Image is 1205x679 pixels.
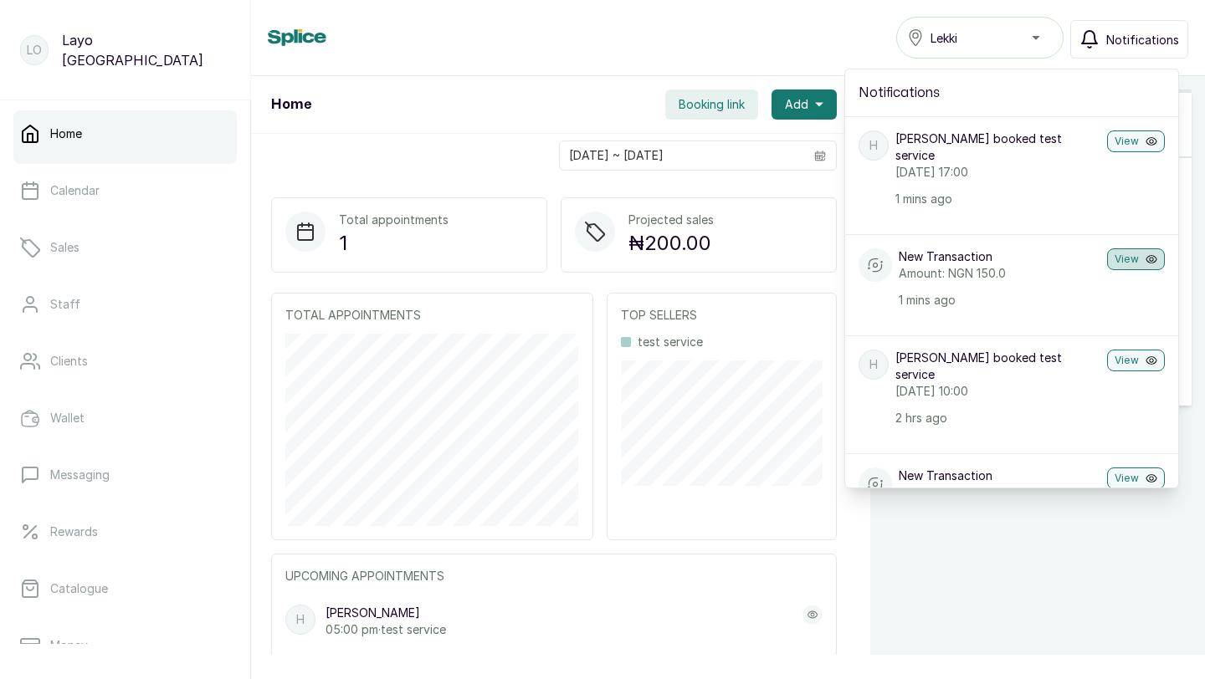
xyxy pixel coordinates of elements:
[50,125,82,142] p: Home
[899,484,1100,501] p: Amount: NGN 150.0
[339,228,449,258] p: 1
[50,296,80,313] p: Staff
[1107,350,1165,371] button: View
[13,565,237,612] a: Catalogue
[27,42,42,59] p: LO
[285,307,579,324] p: TOTAL APPOINTMENTS
[1106,31,1179,48] span: Notifications
[50,182,100,199] p: Calendar
[50,467,110,483] p: Messaging
[560,141,804,170] input: Select date
[899,467,1100,484] p: New Transaction
[628,212,714,228] p: Projected sales
[665,89,758,120] button: Booking link
[895,350,1100,383] p: [PERSON_NAME] booked test service
[13,338,237,385] a: Clients
[13,110,237,157] a: Home
[50,239,79,256] p: Sales
[1107,467,1165,489] button: View
[285,568,823,585] p: UPCOMING APPOINTMENTS
[13,508,237,555] a: Rewards
[50,410,85,426] p: Wallet
[13,395,237,442] a: Wallet
[271,94,311,115] h1: Home
[50,580,108,597] p: Catalogue
[638,334,703,350] p: test service
[13,281,237,328] a: Staff
[13,452,237,498] a: Messaging
[339,212,449,228] p: Total appointments
[895,130,1100,164] p: [PERSON_NAME] booked test service
[13,224,237,271] a: Sales
[628,228,714,258] p: ₦200.00
[899,265,1100,282] p: Amount: NGN 150.0
[326,621,446,638] p: 05:00 pm · test service
[50,353,88,370] p: Clients
[621,307,823,324] p: TOP SELLERS
[859,83,1165,103] h2: Notifications
[13,622,237,669] a: Money
[1107,130,1165,152] button: View
[13,167,237,214] a: Calendar
[869,356,878,373] p: h
[1070,20,1188,59] button: Notifications
[895,191,1100,207] p: 1 mins ago
[1107,248,1165,270] button: View
[899,292,1100,309] p: 1 mins ago
[895,410,1100,426] p: 2 hrs ago
[895,164,1100,181] p: [DATE] 17:00
[896,17,1064,59] button: Lekki
[62,30,230,70] p: Layo [GEOGRAPHIC_DATA]
[296,611,305,628] p: H
[899,248,1100,265] p: New Transaction
[326,605,446,621] p: [PERSON_NAME]
[931,29,957,47] span: Lekki
[772,89,837,120] button: Add
[814,150,826,161] svg: calendar
[679,96,745,113] span: Booking link
[869,137,878,154] p: h
[50,637,88,654] p: Money
[50,523,98,540] p: Rewards
[895,383,1100,400] p: [DATE] 10:00
[785,96,808,113] span: Add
